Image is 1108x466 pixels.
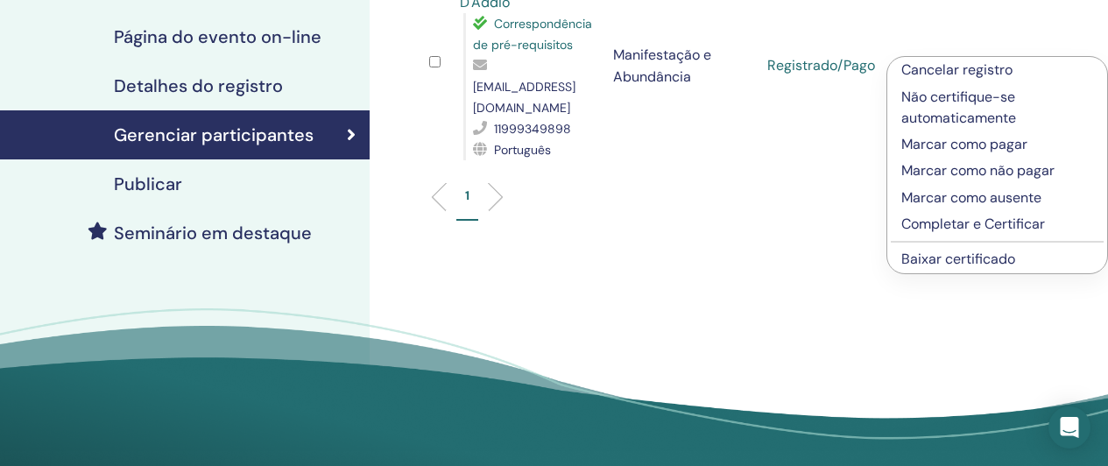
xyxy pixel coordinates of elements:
[114,25,321,48] font: Página do evento on-line
[901,215,1045,233] font: Completar e Certificar
[613,46,711,86] font: Manifestação e Abundância
[114,173,182,195] font: Publicar
[114,222,312,244] font: Seminário em destaque
[465,187,469,203] font: 1
[473,16,592,53] font: Correspondência de pré-requisitos
[1048,406,1090,448] div: Abra o Intercom Messenger
[901,135,1027,153] font: Marcar como pagar
[114,74,283,97] font: Detalhes do registro
[901,188,1041,207] font: Marcar como ausente
[114,124,314,146] font: Gerenciar participantes
[494,121,571,137] font: 11999349898
[494,142,551,158] font: Português
[901,60,1013,79] font: Cancelar registro
[901,88,1016,127] font: Não certifique-se automaticamente
[901,161,1055,180] font: Marcar como não pagar
[901,250,1015,268] a: Baixar certificado
[473,79,575,116] font: [EMAIL_ADDRESS][DOMAIN_NAME]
